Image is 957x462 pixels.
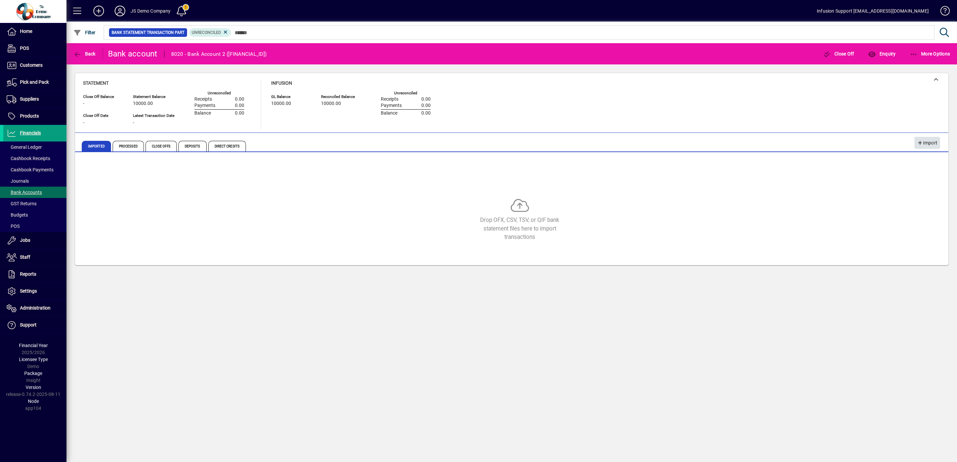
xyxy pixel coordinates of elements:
label: Unreconciled [208,91,231,95]
span: Products [20,113,39,119]
span: - [133,120,134,126]
button: Profile [109,5,131,17]
a: Home [3,23,66,40]
a: Support [3,317,66,333]
mat-chip: Reconciliation Status: Unreconciled [189,28,231,37]
span: 10000.00 [321,101,341,106]
span: Reconciled Balance [321,95,361,99]
span: Direct Credits [208,141,246,151]
span: Licensee Type [19,357,48,362]
a: Knowledge Base [935,1,949,23]
span: GL Balance [271,95,311,99]
span: Cashbook Payments [7,167,53,172]
span: Node [28,399,39,404]
span: Balance [194,111,211,116]
a: Administration [3,300,66,317]
span: 0.00 [421,97,431,102]
span: Version [26,385,41,390]
span: Enquiry [868,51,896,56]
span: Import [917,138,937,148]
a: Journals [3,175,66,187]
span: Administration [20,305,51,311]
span: Financial Year [19,343,48,348]
a: Customers [3,57,66,74]
span: More Options [910,51,950,56]
span: Reports [20,271,36,277]
a: POS [3,221,66,232]
span: Payments [194,103,215,108]
span: Home [20,29,32,34]
div: Drop OFX, CSV, TSV, or QIF bank statement files here to import transactions [470,216,570,241]
span: Receipts [381,97,398,102]
button: Close Off [821,48,856,60]
a: GST Returns [3,198,66,209]
span: Close Off [823,51,854,56]
span: 0.00 [421,111,431,116]
a: Suppliers [3,91,66,108]
div: 8020 - Bank Account 2 ([FINANCIAL_ID]) [171,49,267,59]
span: Close Off Date [83,114,123,118]
span: 0.00 [235,103,244,108]
span: Unreconciled [192,30,221,35]
span: 0.00 [235,97,244,102]
app-page-header-button: Back [66,48,103,60]
label: Unreconciled [394,91,417,95]
span: POS [7,224,20,229]
button: Back [72,48,97,60]
span: Imported [82,141,111,151]
a: Jobs [3,232,66,249]
span: Settings [20,288,37,294]
span: 10000.00 [271,101,291,106]
span: Cashbook Receipts [7,156,50,161]
span: Balance [381,111,397,116]
span: Back [73,51,96,56]
button: Enquiry [866,48,897,60]
div: JS Demo Company [131,6,171,16]
div: Bank account [108,48,158,59]
span: POS [20,46,29,51]
a: Pick and Pack [3,74,66,91]
span: Pick and Pack [20,79,49,85]
a: Budgets [3,209,66,221]
span: Close Offs [146,141,177,151]
span: 10000.00 [133,101,153,106]
span: Deposits [178,141,207,151]
span: Latest Transaction Date [133,114,174,118]
span: Statement Balance [133,95,174,99]
a: Reports [3,266,66,283]
a: Products [3,108,66,125]
span: Bank Statement Transaction Part [112,29,184,36]
span: Payments [381,103,402,108]
a: Staff [3,249,66,266]
a: Cashbook Receipts [3,153,66,164]
a: Settings [3,283,66,300]
span: Customers [20,62,43,68]
span: - [83,101,84,106]
span: Budgets [7,212,28,218]
span: GST Returns [7,201,37,206]
span: Filter [73,30,96,35]
button: More Options [908,48,952,60]
a: Cashbook Payments [3,164,66,175]
span: - [83,120,84,126]
button: Add [88,5,109,17]
span: Support [20,322,37,327]
button: Filter [72,27,97,39]
span: Processed [113,141,144,151]
span: Receipts [194,97,212,102]
a: General Ledger [3,141,66,153]
span: Bank Accounts [7,190,42,195]
a: Bank Accounts [3,187,66,198]
span: Close Off Balance [83,95,123,99]
span: Staff [20,254,30,260]
span: 0.00 [235,111,244,116]
button: Import [914,137,940,149]
span: 0.00 [421,103,431,108]
span: Financials [20,130,41,136]
span: General Ledger [7,144,42,150]
a: POS [3,40,66,57]
div: Infusion Support [EMAIL_ADDRESS][DOMAIN_NAME] [817,6,929,16]
span: Suppliers [20,96,39,102]
span: Journals [7,178,29,184]
span: Package [24,371,42,376]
